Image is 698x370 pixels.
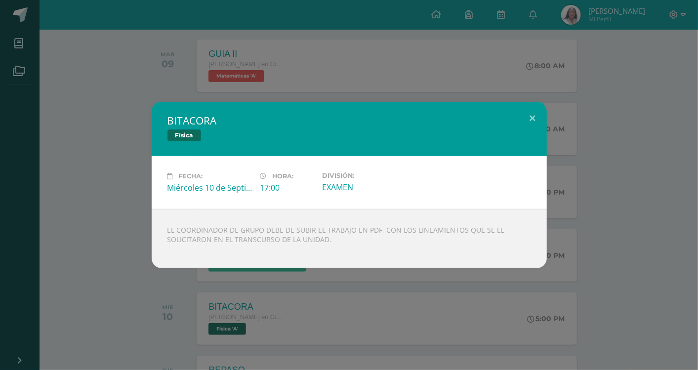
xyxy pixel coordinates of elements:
[152,209,547,268] div: EL COORDINADOR DE GRUPO DEBE DE SUBIR EL TRABAJO EN PDF, CON LOS LINEAMIENTOS QUE SE LE SOLICITAR...
[519,102,547,135] button: Close (Esc)
[167,129,201,141] span: Física
[273,172,294,180] span: Hora:
[167,182,252,193] div: Miércoles 10 de Septiembre
[179,172,203,180] span: Fecha:
[167,114,531,127] h2: BITACORA
[322,172,407,179] label: División:
[260,182,314,193] div: 17:00
[322,182,407,193] div: EXAMEN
